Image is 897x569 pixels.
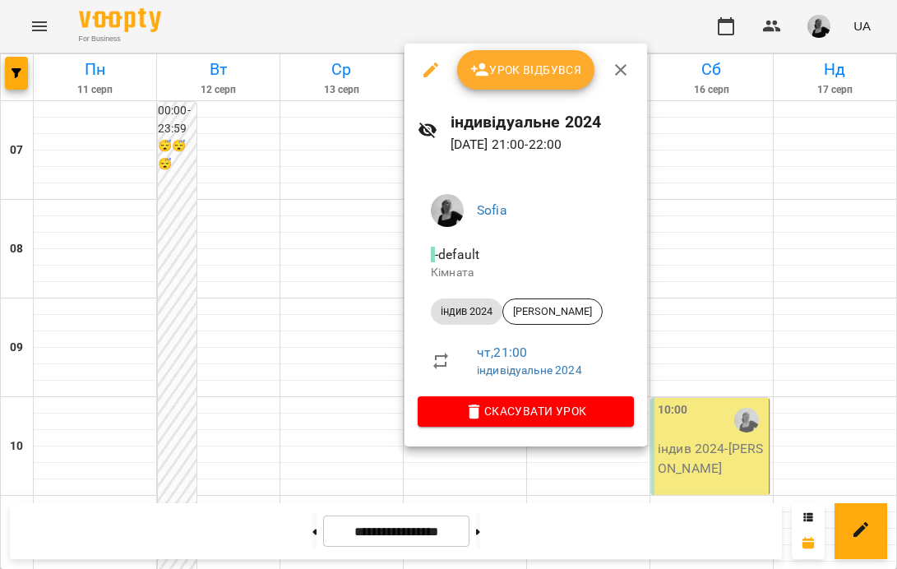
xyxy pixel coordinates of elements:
[457,50,595,90] button: Урок відбувся
[477,363,582,377] a: індивідуальне 2024
[477,202,507,218] a: Sofia
[431,401,621,421] span: Скасувати Урок
[431,265,621,281] p: Кімната
[418,396,634,426] button: Скасувати Урок
[431,304,502,319] span: індив 2024
[502,298,603,325] div: [PERSON_NAME]
[451,109,634,135] h6: індивідуальне 2024
[431,194,464,227] img: 8730fe8c2e579a870f07901198a56472.jpg
[451,135,634,155] p: [DATE] 21:00 - 22:00
[477,345,527,360] a: чт , 21:00
[470,60,582,80] span: Урок відбувся
[503,304,602,319] span: [PERSON_NAME]
[431,247,483,262] span: - default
